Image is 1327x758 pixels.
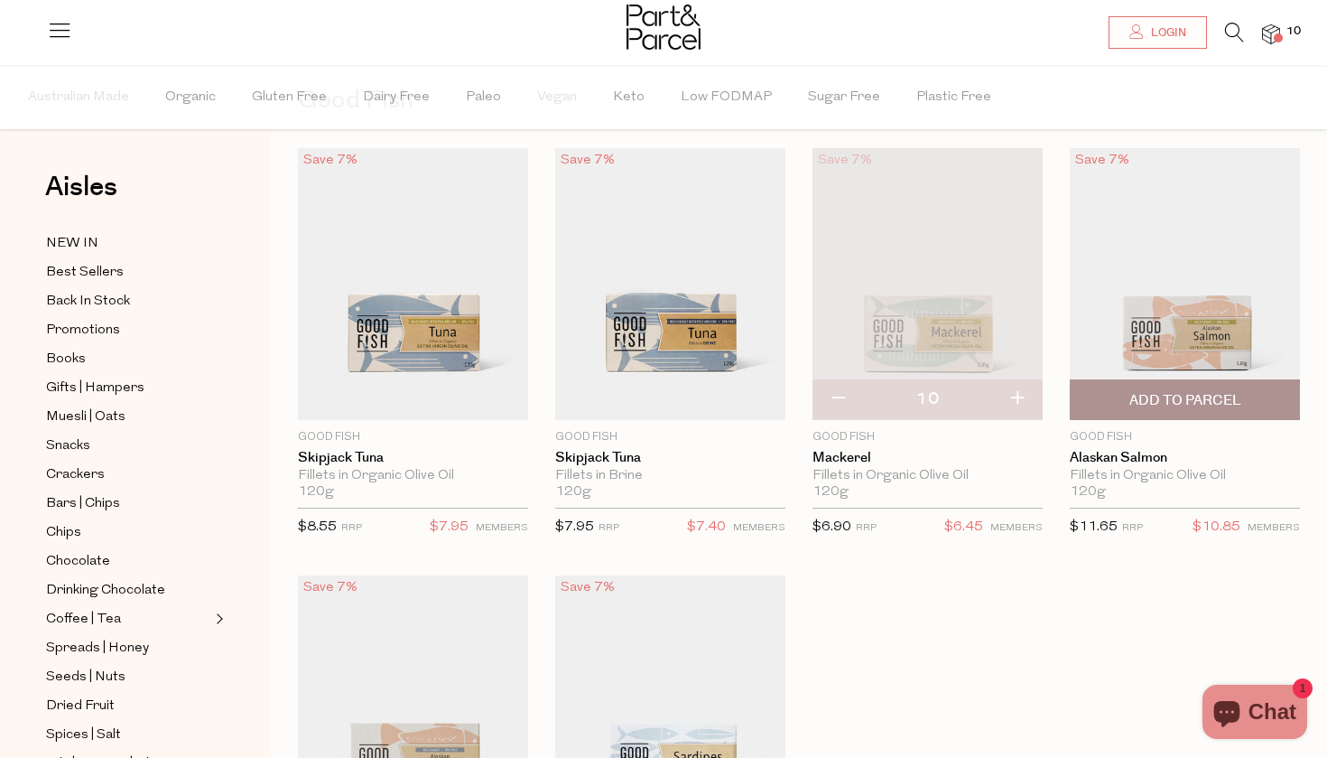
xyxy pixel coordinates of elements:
[341,523,362,533] small: RRP
[555,450,785,466] a: Skipjack Tuna
[1070,520,1118,534] span: $11.65
[46,320,120,342] span: Promotions
[46,233,98,255] span: NEW IN
[211,608,224,630] button: Expand/Collapse Coffee | Tea
[1197,685,1313,744] inbox-online-store-chat: Shopify online store chat
[1070,484,1106,501] span: 120g
[944,516,983,539] span: $6.45
[555,484,591,501] span: 120g
[856,523,877,533] small: RRP
[555,429,785,445] p: Good Fish
[812,520,851,534] span: $6.90
[812,429,1043,445] p: Good Fish
[46,378,144,399] span: Gifts | Hampers
[1146,25,1186,41] span: Login
[46,522,81,544] span: Chips
[812,450,1043,466] a: Mackerel
[555,468,785,484] div: Fillets in Brine
[1122,523,1143,533] small: RRP
[812,468,1043,484] div: Fillets in Organic Olive Oil
[555,576,620,600] div: Save 7%
[46,609,121,631] span: Coffee | Tea
[45,173,117,219] a: Aisles
[613,66,645,129] span: Keto
[46,551,110,573] span: Chocolate
[298,576,363,600] div: Save 7%
[298,450,528,466] a: Skipjack Tuna
[626,5,701,50] img: Part&Parcel
[1070,468,1300,484] div: Fillets in Organic Olive Oil
[46,724,210,746] a: Spices | Salt
[476,523,528,533] small: MEMBERS
[599,523,619,533] small: RRP
[46,290,210,313] a: Back In Stock
[46,435,90,457] span: Snacks
[733,523,785,533] small: MEMBERS
[46,725,121,746] span: Spices | Salt
[916,66,991,129] span: Plastic Free
[46,667,125,688] span: Seeds | Nuts
[298,148,528,420] img: Skipjack Tuna
[46,262,124,284] span: Best Sellers
[46,406,210,428] a: Muesli | Oats
[46,696,115,717] span: Dried Fruit
[46,637,210,660] a: Spreads | Honey
[46,550,210,573] a: Chocolate
[555,520,594,534] span: $7.95
[46,261,210,284] a: Best Sellers
[46,349,86,370] span: Books
[46,319,210,342] a: Promotions
[1109,16,1207,49] a: Login
[363,66,430,129] span: Dairy Free
[681,66,772,129] span: Low FODMAP
[28,66,129,129] span: Australian Made
[812,484,849,501] span: 120g
[1070,450,1300,466] a: Alaskan Salmon
[46,492,210,515] a: Bars | Chips
[1192,516,1240,539] span: $10.85
[466,66,501,129] span: Paleo
[430,516,469,539] span: $7.95
[46,407,125,428] span: Muesli | Oats
[46,666,210,688] a: Seeds | Nuts
[298,484,334,501] span: 120g
[46,579,210,602] a: Drinking Chocolate
[537,66,577,129] span: Vegan
[252,66,327,129] span: Gluten Free
[1129,391,1241,410] span: Add To Parcel
[298,148,363,173] div: Save 7%
[298,468,528,484] div: Fillets in Organic Olive Oil
[990,523,1043,533] small: MEMBERS
[298,520,337,534] span: $8.55
[555,148,785,420] img: Skipjack Tuna
[45,167,117,207] span: Aisles
[1070,148,1300,420] img: Alaskan Salmon
[808,66,880,129] span: Sugar Free
[46,348,210,370] a: Books
[1262,24,1280,43] a: 10
[46,608,210,631] a: Coffee | Tea
[46,291,130,313] span: Back In Stock
[46,435,210,457] a: Snacks
[46,638,149,660] span: Spreads | Honey
[1282,23,1305,40] span: 10
[165,66,216,129] span: Organic
[46,695,210,717] a: Dried Fruit
[1070,148,1135,173] div: Save 7%
[46,232,210,255] a: NEW IN
[46,463,210,486] a: Crackers
[1070,429,1300,445] p: Good Fish
[46,521,210,544] a: Chips
[46,493,120,515] span: Bars | Chips
[812,148,877,173] div: Save 7%
[687,516,726,539] span: $7.40
[298,429,528,445] p: Good Fish
[46,377,210,399] a: Gifts | Hampers
[812,148,1043,420] img: Mackerel
[1070,379,1300,420] button: Add To Parcel
[1248,523,1300,533] small: MEMBERS
[46,464,105,486] span: Crackers
[46,580,165,602] span: Drinking Chocolate
[555,148,620,173] div: Save 7%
